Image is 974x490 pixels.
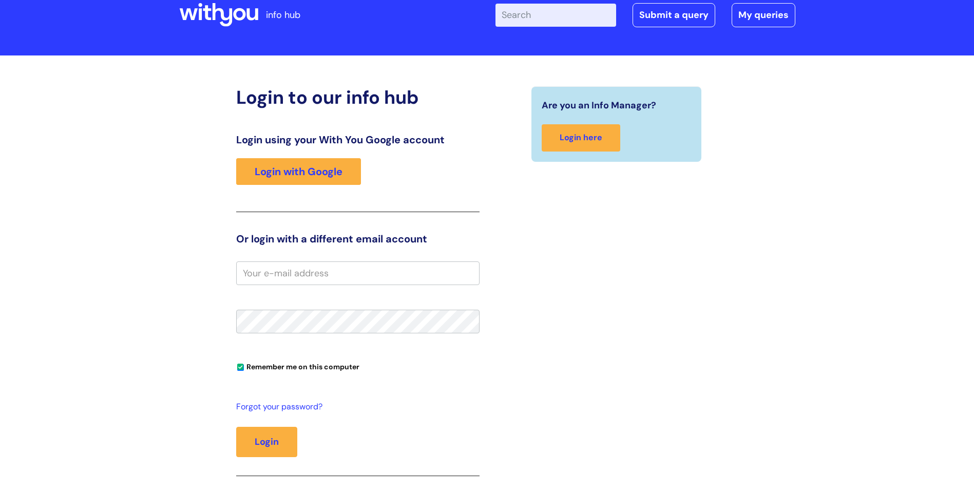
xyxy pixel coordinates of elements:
a: Login here [542,124,620,152]
h3: Login using your With You Google account [236,134,480,146]
input: Remember me on this computer [237,364,244,371]
h2: Login to our info hub [236,86,480,108]
label: Remember me on this computer [236,360,359,371]
a: Submit a query [633,3,715,27]
button: Login [236,427,297,457]
span: Are you an Info Manager? [542,97,656,114]
p: info hub [266,7,300,23]
a: Forgot your password? [236,400,474,414]
input: Your e-mail address [236,261,480,285]
a: My queries [732,3,795,27]
div: You can uncheck this option if you're logging in from a shared device [236,358,480,374]
h3: Or login with a different email account [236,233,480,245]
a: Login with Google [236,158,361,185]
input: Search [495,4,616,26]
